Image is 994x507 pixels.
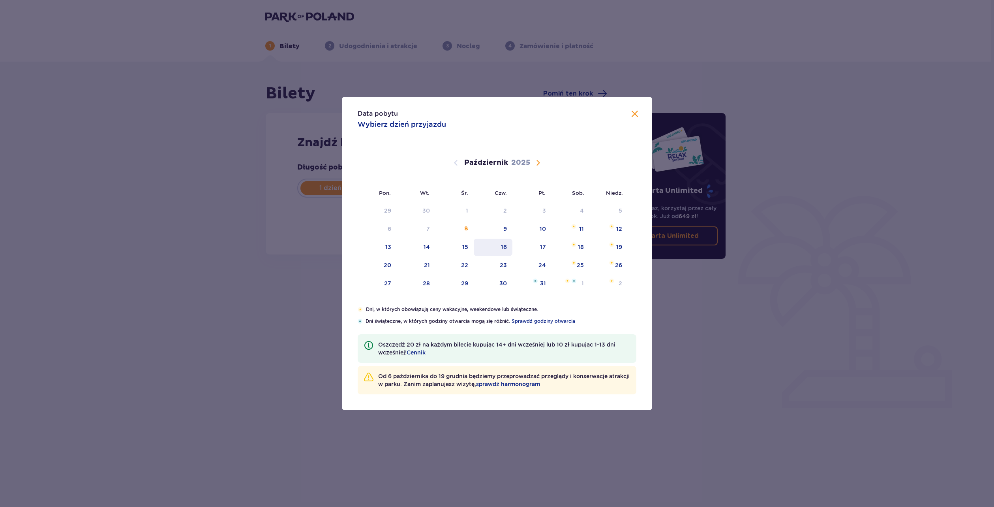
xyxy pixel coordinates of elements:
[424,243,430,251] div: 14
[474,221,513,238] td: czwartek, 9 października 2025
[384,207,391,215] div: 29
[358,257,397,274] td: poniedziałek, 20 października 2025
[589,221,628,238] td: niedziela, 12 października 2025
[378,372,630,388] p: Od 6 października do 19 grudnia będziemy przeprowadzać przeglądy i konserwacje atrakcji w parku. ...
[501,243,507,251] div: 16
[474,275,513,292] td: czwartek, 30 października 2025
[512,202,551,220] td: Data niedostępna. piątek, 3 października 2025
[512,239,551,256] td: piątek, 17 października 2025
[538,261,546,269] div: 24
[551,275,590,292] td: sobota, 1 listopada 2025
[579,225,584,233] div: 11
[358,221,397,238] td: Data niedostępna. poniedziałek, 6 października 2025
[474,202,513,220] td: Data niedostępna. czwartek, 2 października 2025
[366,306,636,313] p: Dni, w których obowiązują ceny wakacyjne, weekendowe lub świąteczne.
[424,261,430,269] div: 21
[420,190,429,196] small: Wt.
[358,319,362,324] img: Niebieska gwiazdka
[397,221,436,238] td: Data niedostępna. wtorek, 7 października 2025
[533,279,538,283] img: Niebieska gwiazdka
[358,239,397,256] td: poniedziałek, 13 października 2025
[499,279,507,287] div: 30
[542,207,546,215] div: 3
[571,224,576,229] img: Pomarańczowa gwiazdka
[474,239,513,256] td: czwartek, 16 października 2025
[384,279,391,287] div: 27
[462,243,468,251] div: 15
[551,202,590,220] td: Data niedostępna. sobota, 4 października 2025
[379,190,391,196] small: Pon.
[500,261,507,269] div: 23
[461,279,468,287] div: 29
[512,275,551,292] td: piątek, 31 października 2025
[619,207,622,215] div: 5
[435,202,474,220] td: Data niedostępna. środa, 1 października 2025
[572,279,576,283] img: Niebieska gwiazdka
[503,225,507,233] div: 9
[581,279,584,287] div: 1
[533,158,543,168] button: Następny miesiąc
[551,257,590,274] td: sobota, 25 października 2025
[407,349,426,356] a: Cennik
[619,279,622,287] div: 2
[397,257,436,274] td: wtorek, 21 października 2025
[423,279,430,287] div: 28
[358,307,363,312] img: Pomarańczowa gwiazdka
[540,225,546,233] div: 10
[551,239,590,256] td: sobota, 18 października 2025
[572,190,584,196] small: Sob.
[358,275,397,292] td: poniedziałek, 27 października 2025
[397,275,436,292] td: wtorek, 28 października 2025
[464,225,468,233] div: 8
[384,261,391,269] div: 20
[606,190,623,196] small: Niedz.
[378,341,630,356] p: Oszczędź 20 zł na każdym bilecie kupując 14+ dni wcześniej lub 10 zł kupując 1-13 dni wcześniej!
[358,109,398,118] p: Data pobytu
[461,190,468,196] small: Śr.
[435,257,474,274] td: środa, 22 października 2025
[466,207,468,215] div: 1
[366,318,636,325] p: Dni świąteczne, w których godziny otwarcia mogą się różnić.
[435,239,474,256] td: środa, 15 października 2025
[495,190,507,196] small: Czw.
[589,275,628,292] td: niedziela, 2 listopada 2025
[615,261,622,269] div: 26
[512,257,551,274] td: piątek, 24 października 2025
[609,279,614,283] img: Pomarańczowa gwiazdka
[571,260,576,265] img: Pomarańczowa gwiazdka
[609,242,614,247] img: Pomarańczowa gwiazdka
[540,279,546,287] div: 31
[589,202,628,220] td: Data niedostępna. niedziela, 5 października 2025
[397,239,436,256] td: wtorek, 14 października 2025
[551,221,590,238] td: sobota, 11 października 2025
[435,275,474,292] td: środa, 29 października 2025
[580,207,584,215] div: 4
[616,225,622,233] div: 12
[577,261,584,269] div: 25
[538,190,546,196] small: Pt.
[565,279,570,283] img: Pomarańczowa gwiazdka
[397,202,436,220] td: Data niedostępna. wtorek, 30 września 2025
[476,380,540,388] a: sprawdź harmonogram
[358,120,446,129] p: Wybierz dzień przyjazdu
[512,318,575,325] a: Sprawdź godziny otwarcia
[609,224,614,229] img: Pomarańczowa gwiazdka
[540,243,546,251] div: 17
[422,207,430,215] div: 30
[578,243,584,251] div: 18
[388,225,391,233] div: 6
[571,242,576,247] img: Pomarańczowa gwiazdka
[464,158,508,168] p: Październik
[385,243,391,251] div: 13
[630,109,640,119] button: Zamknij
[451,158,461,168] button: Poprzedni miesiąc
[426,225,430,233] div: 7
[503,207,507,215] div: 2
[589,257,628,274] td: niedziela, 26 października 2025
[435,221,474,238] td: Data niedostępna. środa, 8 października 2025
[589,239,628,256] td: niedziela, 19 października 2025
[616,243,622,251] div: 19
